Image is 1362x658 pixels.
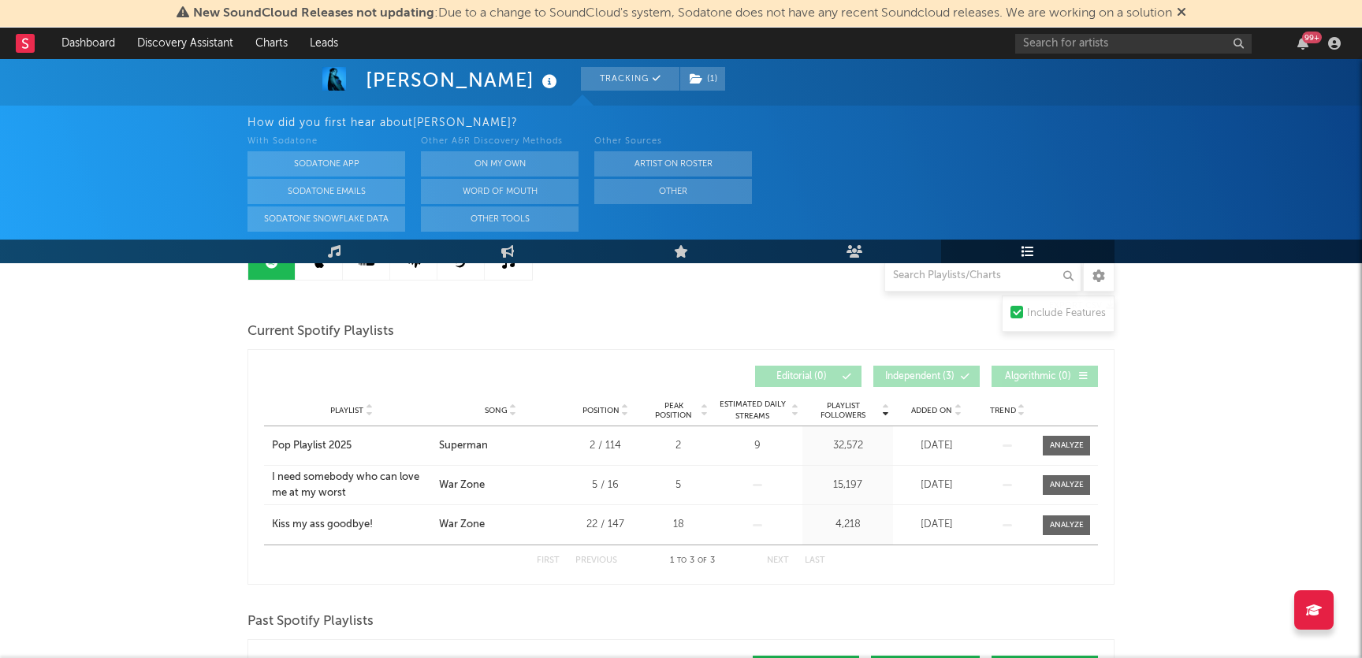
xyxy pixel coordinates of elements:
input: Search for artists [1015,34,1252,54]
div: 2 [649,438,708,454]
input: Search Playlists/Charts [884,260,1081,292]
a: Kiss my ass goodbye! [272,517,431,533]
a: Leads [299,28,349,59]
div: [PERSON_NAME] [366,67,561,93]
a: Dashboard [50,28,126,59]
button: Sodatone Emails [247,179,405,204]
span: Current Spotify Playlists [247,322,394,341]
div: War Zone [439,517,485,533]
div: Other A&R Discovery Methods [421,132,579,151]
span: of [698,557,707,564]
button: Algorithmic(0) [992,366,1098,387]
div: 5 / 16 [570,478,641,493]
button: Sodatone Snowflake Data [247,206,405,232]
button: On My Own [421,151,579,177]
span: Estimated Daily Streams [716,399,789,422]
button: Editorial(0) [755,366,861,387]
button: Tracking [581,67,679,91]
span: Song [485,406,508,415]
div: Other Sources [594,132,752,151]
span: Past Spotify Playlists [247,612,374,631]
div: With Sodatone [247,132,405,151]
a: Pop Playlist 2025 [272,438,431,454]
div: 15,197 [806,478,889,493]
span: Trend [990,406,1016,415]
a: Charts [244,28,299,59]
button: Last [805,556,825,565]
div: [DATE] [897,438,976,454]
div: 9 [716,438,798,454]
div: [DATE] [897,517,976,533]
div: Pop Playlist 2025 [272,438,352,454]
button: Word Of Mouth [421,179,579,204]
span: Playlist [330,406,363,415]
button: First [537,556,560,565]
button: Other Tools [421,206,579,232]
button: 99+ [1297,37,1308,50]
button: Next [767,556,789,565]
a: I need somebody who can love me at my worst [272,470,431,500]
div: How did you first hear about [PERSON_NAME] ? [247,113,1362,132]
button: Previous [575,556,617,565]
div: 32,572 [806,438,889,454]
div: Kiss my ass goodbye! [272,517,373,533]
div: 18 [649,517,708,533]
div: Include Features [1027,304,1106,323]
span: ( 1 ) [679,67,726,91]
div: 1 3 3 [649,552,735,571]
button: Independent(3) [873,366,980,387]
span: Editorial ( 0 ) [765,372,838,381]
button: Sodatone App [247,151,405,177]
a: Discovery Assistant [126,28,244,59]
span: Algorithmic ( 0 ) [1002,372,1074,381]
span: Position [582,406,620,415]
span: : Due to a change to SoundCloud's system, Sodatone does not have any recent Soundcloud releases. ... [193,7,1172,20]
span: to [677,557,687,564]
span: New SoundCloud Releases not updating [193,7,434,20]
span: Independent ( 3 ) [884,372,956,381]
button: (1) [680,67,725,91]
div: 99 + [1302,32,1322,43]
div: 4,218 [806,517,889,533]
button: Other [594,179,752,204]
div: Superman [439,438,488,454]
div: [DATE] [897,478,976,493]
div: 22 / 147 [570,517,641,533]
span: Playlist Followers [806,401,880,420]
button: Artist on Roster [594,151,752,177]
div: War Zone [439,478,485,493]
div: 2 / 114 [570,438,641,454]
span: Peak Position [649,401,698,420]
span: Dismiss [1177,7,1186,20]
div: 5 [649,478,708,493]
span: Added On [911,406,952,415]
